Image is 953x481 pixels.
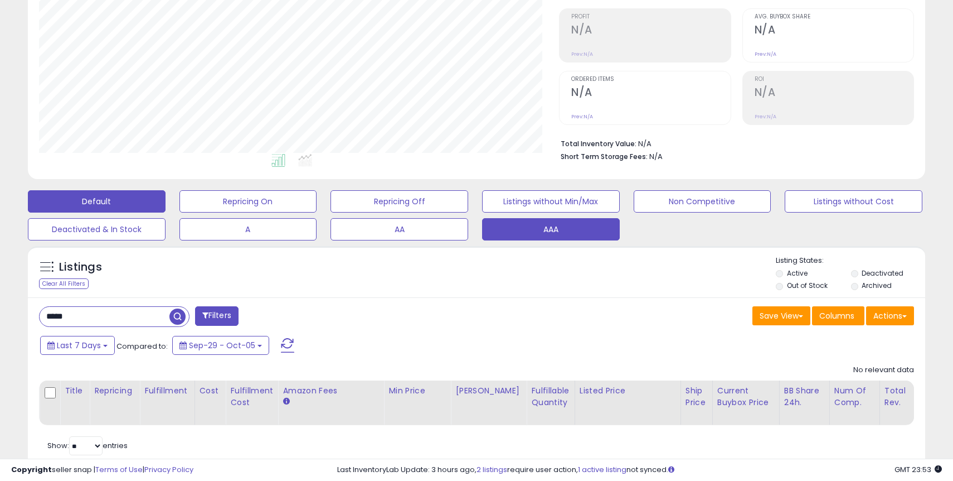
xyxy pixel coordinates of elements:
[388,385,446,397] div: Min Price
[866,306,914,325] button: Actions
[717,385,775,408] div: Current Buybox Price
[144,385,189,397] div: Fulfillment
[11,465,193,475] div: seller snap | |
[634,190,771,213] button: Non Competitive
[561,152,648,161] b: Short Term Storage Fees:
[65,385,85,397] div: Title
[752,306,810,325] button: Save View
[57,340,101,351] span: Last 7 Days
[40,336,115,355] button: Last 7 Days
[482,218,620,240] button: AAA
[47,440,128,451] span: Show: entries
[59,259,102,275] h5: Listings
[230,385,273,408] div: Fulfillment Cost
[755,113,776,120] small: Prev: N/A
[39,278,89,289] div: Clear All Filters
[144,464,193,475] a: Privacy Policy
[884,385,925,408] div: Total Rev.
[337,465,942,475] div: Last InventoryLab Update: 3 hours ago, require user action, not synced.
[755,86,913,101] h2: N/A
[179,218,317,240] button: A
[95,464,143,475] a: Terms of Use
[668,466,674,473] i: Click here to read more about un-synced listings.
[561,139,636,148] b: Total Inventory Value:
[755,76,913,83] span: ROI
[819,310,854,321] span: Columns
[561,136,906,150] li: N/A
[578,464,626,475] a: 1 active listing
[894,464,942,475] span: 2025-10-13 23:53 GMT
[283,397,289,407] small: Amazon Fees.
[862,281,892,290] label: Archived
[580,385,676,397] div: Listed Price
[571,51,593,57] small: Prev: N/A
[853,365,914,376] div: No relevant data
[571,23,730,39] h2: N/A
[784,385,825,408] div: BB Share 24h.
[116,341,168,352] span: Compared to:
[571,14,730,20] span: Profit
[172,336,269,355] button: Sep-29 - Oct-05
[834,385,875,408] div: Num of Comp.
[200,385,221,397] div: Cost
[283,385,379,397] div: Amazon Fees
[195,306,239,326] button: Filters
[685,385,708,408] div: Ship Price
[649,151,663,162] span: N/A
[755,23,913,39] h2: N/A
[785,190,922,213] button: Listings without Cost
[94,385,135,397] div: Repricing
[776,256,925,266] p: Listing States:
[755,51,776,57] small: Prev: N/A
[787,281,828,290] label: Out of Stock
[455,385,522,397] div: [PERSON_NAME]
[571,76,730,83] span: Ordered Items
[28,218,166,240] button: Deactivated & In Stock
[812,306,864,325] button: Columns
[179,190,317,213] button: Repricing On
[862,268,903,278] label: Deactivated
[755,14,913,20] span: Avg. Buybox Share
[330,218,468,240] button: AA
[571,113,593,120] small: Prev: N/A
[787,268,808,278] label: Active
[531,385,570,408] div: Fulfillable Quantity
[11,464,52,475] strong: Copyright
[189,340,255,351] span: Sep-29 - Oct-05
[571,86,730,101] h2: N/A
[482,190,620,213] button: Listings without Min/Max
[28,190,166,213] button: Default
[330,190,468,213] button: Repricing Off
[476,464,507,475] a: 2 listings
